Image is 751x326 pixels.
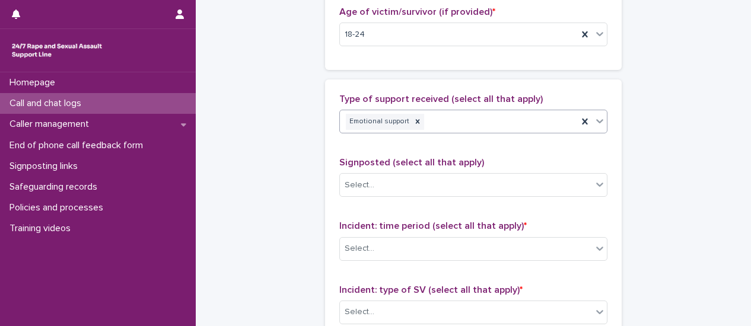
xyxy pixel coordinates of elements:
[345,242,374,255] div: Select...
[9,39,104,62] img: rhQMoQhaT3yELyF149Cw
[5,161,87,172] p: Signposting links
[5,119,98,130] p: Caller management
[346,114,411,130] div: Emotional support
[345,306,374,318] div: Select...
[339,158,484,167] span: Signposted (select all that apply)
[5,223,80,234] p: Training videos
[5,140,152,151] p: End of phone call feedback form
[339,7,495,17] span: Age of victim/survivor (if provided)
[339,94,543,104] span: Type of support received (select all that apply)
[5,181,107,193] p: Safeguarding records
[5,77,65,88] p: Homepage
[5,98,91,109] p: Call and chat logs
[345,179,374,191] div: Select...
[339,221,527,231] span: Incident: time period (select all that apply)
[5,202,113,213] p: Policies and processes
[339,285,523,295] span: Incident: type of SV (select all that apply)
[345,28,365,41] span: 18-24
